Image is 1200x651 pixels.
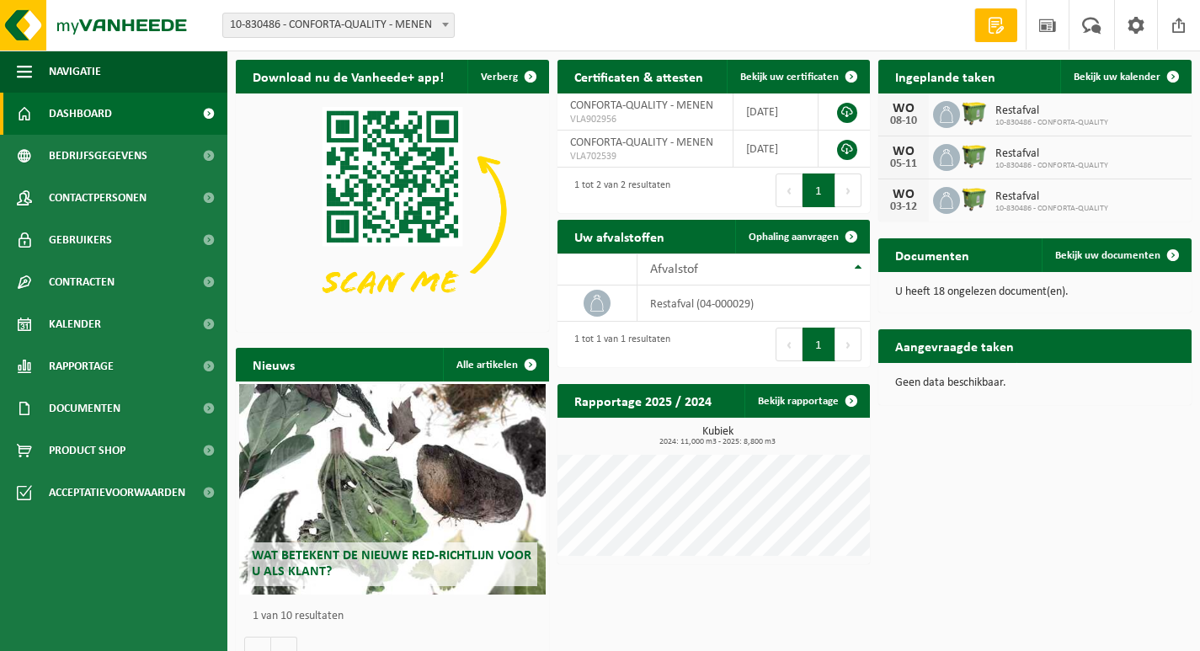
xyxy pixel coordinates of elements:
span: Kalender [49,303,101,345]
span: CONFORTA-QUALITY - MENEN [570,99,713,112]
button: Previous [776,328,803,361]
a: Bekijk uw kalender [1060,60,1190,93]
span: Rapportage [49,345,114,387]
img: Download de VHEPlus App [236,93,549,328]
span: 10-830486 - CONFORTA-QUALITY [995,161,1108,171]
span: Bedrijfsgegevens [49,135,147,177]
a: Ophaling aanvragen [735,220,868,253]
p: Geen data beschikbaar. [895,377,1175,389]
div: 08-10 [887,115,920,127]
span: CONFORTA-QUALITY - MENEN [570,136,713,149]
div: WO [887,102,920,115]
img: WB-1100-HPE-GN-50 [960,141,989,170]
h2: Download nu de Vanheede+ app! [236,60,461,93]
h2: Rapportage 2025 / 2024 [557,384,728,417]
span: Product Shop [49,430,125,472]
h2: Uw afvalstoffen [557,220,681,253]
span: Restafval [995,190,1108,204]
img: WB-1100-HPE-GN-50 [960,184,989,213]
a: Bekijk rapportage [744,384,868,418]
h2: Ingeplande taken [878,60,1012,93]
span: Bekijk uw kalender [1074,72,1160,83]
p: 1 van 10 resultaten [253,611,541,622]
span: Bekijk uw documenten [1055,250,1160,261]
button: 1 [803,328,835,361]
span: Ophaling aanvragen [749,232,839,243]
a: Bekijk uw documenten [1042,238,1190,272]
td: [DATE] [733,131,818,168]
span: Verberg [481,72,518,83]
span: Afvalstof [650,263,698,276]
div: 1 tot 1 van 1 resultaten [566,326,670,363]
h3: Kubiek [566,426,871,446]
div: WO [887,188,920,201]
h2: Documenten [878,238,986,271]
button: 1 [803,173,835,207]
h2: Aangevraagde taken [878,329,1031,362]
button: Next [835,173,861,207]
span: VLA902956 [570,113,721,126]
span: VLA702539 [570,150,721,163]
span: Bekijk uw certificaten [740,72,839,83]
span: 10-830486 - CONFORTA-QUALITY [995,204,1108,214]
span: Contactpersonen [49,177,147,219]
button: Previous [776,173,803,207]
h2: Certificaten & attesten [557,60,720,93]
span: 2024: 11,000 m3 - 2025: 8,800 m3 [566,438,871,446]
div: 05-11 [887,158,920,170]
img: WB-1100-HPE-GN-50 [960,99,989,127]
span: Navigatie [49,51,101,93]
a: Alle artikelen [443,348,547,382]
span: 10-830486 - CONFORTA-QUALITY [995,118,1108,128]
a: Wat betekent de nieuwe RED-richtlijn voor u als klant? [239,384,546,595]
p: U heeft 18 ongelezen document(en). [895,286,1175,298]
button: Verberg [467,60,547,93]
span: Restafval [995,104,1108,118]
span: Documenten [49,387,120,430]
td: [DATE] [733,93,818,131]
div: 1 tot 2 van 2 resultaten [566,172,670,209]
td: restafval (04-000029) [637,285,870,322]
span: Acceptatievoorwaarden [49,472,185,514]
span: Contracten [49,261,115,303]
div: 03-12 [887,201,920,213]
span: Dashboard [49,93,112,135]
span: Wat betekent de nieuwe RED-richtlijn voor u als klant? [252,549,531,579]
span: Restafval [995,147,1108,161]
button: Next [835,328,861,361]
a: Bekijk uw certificaten [727,60,868,93]
div: WO [887,145,920,158]
span: 10-830486 - CONFORTA-QUALITY - MENEN [222,13,455,38]
span: Gebruikers [49,219,112,261]
span: 10-830486 - CONFORTA-QUALITY - MENEN [223,13,454,37]
h2: Nieuws [236,348,312,381]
